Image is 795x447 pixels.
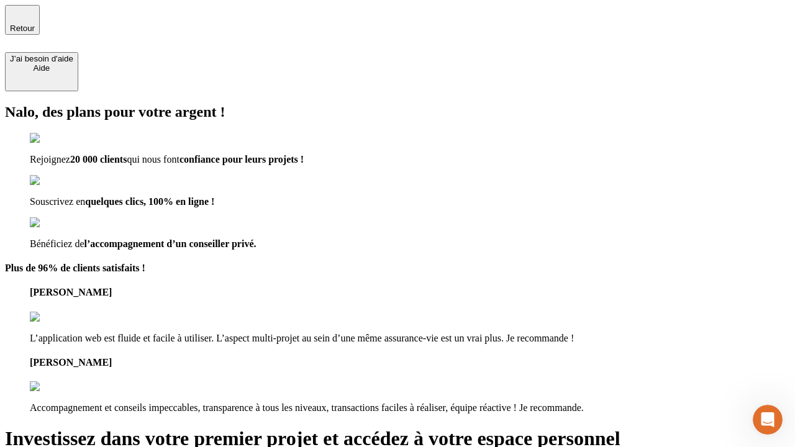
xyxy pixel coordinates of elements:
span: Retour [10,24,35,33]
img: checkmark [30,133,83,144]
p: Accompagnement et conseils impeccables, transparence à tous les niveaux, transactions faciles à r... [30,402,790,413]
button: Retour [5,5,40,35]
img: reviews stars [30,381,91,392]
span: Souscrivez en [30,196,85,207]
span: qui nous font [127,154,179,165]
h4: Plus de 96% de clients satisfaits ! [5,263,790,274]
h4: [PERSON_NAME] [30,287,790,298]
img: reviews stars [30,312,91,323]
button: J’ai besoin d'aideAide [5,52,78,91]
h2: Nalo, des plans pour votre argent ! [5,104,790,120]
span: confiance pour leurs projets ! [179,154,304,165]
span: Bénéficiez de [30,238,84,249]
span: Rejoignez [30,154,70,165]
span: 20 000 clients [70,154,127,165]
img: checkmark [30,175,83,186]
p: L’application web est fluide et facile à utiliser. L’aspect multi-projet au sein d’une même assur... [30,333,790,344]
img: checkmark [30,217,83,228]
span: quelques clics, 100% en ligne ! [85,196,214,207]
span: l’accompagnement d’un conseiller privé. [84,238,257,249]
div: J’ai besoin d'aide [10,54,73,63]
h4: [PERSON_NAME] [30,357,790,368]
div: Aide [10,63,73,73]
iframe: Intercom live chat [753,405,783,435]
